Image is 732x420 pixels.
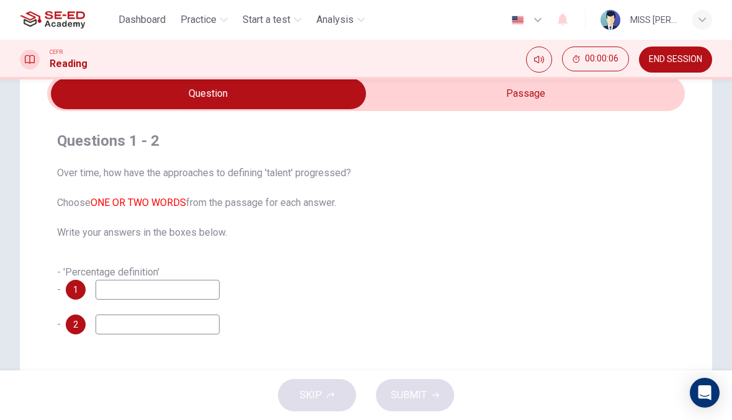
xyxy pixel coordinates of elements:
[690,378,720,408] div: Open Intercom Messenger
[649,55,702,65] span: END SESSION
[57,131,675,151] h4: Questions 1 - 2
[585,54,618,64] span: 00:00:06
[243,12,290,27] span: Start a test
[311,9,370,31] button: Analysis
[91,197,186,208] font: ONE OR TWO WORDS
[73,285,78,294] span: 1
[57,166,675,240] span: Over time, how have the approaches to defining 'talent' progressed? Choose from the passage for e...
[73,320,78,329] span: 2
[600,10,620,30] img: Profile picture
[50,48,63,56] span: CEFR
[562,47,629,73] div: Hide
[20,7,114,32] a: SE-ED Academy logo
[20,7,85,32] img: SE-ED Academy logo
[316,12,354,27] span: Analysis
[238,9,306,31] button: Start a test
[114,9,171,31] button: Dashboard
[57,318,61,330] span: -
[176,9,233,31] button: Practice
[639,47,712,73] button: END SESSION
[57,266,159,295] span: - 'Percentage definition' -
[118,12,166,27] span: Dashboard
[526,47,552,73] div: Mute
[50,56,87,71] h1: Reading
[181,12,216,27] span: Practice
[562,47,629,71] button: 00:00:06
[510,16,525,25] img: en
[630,12,677,27] div: MISS [PERSON_NAME]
